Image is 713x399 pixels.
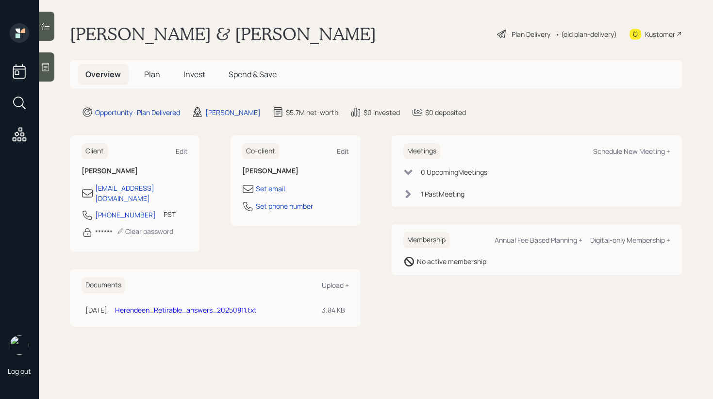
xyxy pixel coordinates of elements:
span: Plan [144,69,160,80]
div: Set phone number [256,201,313,211]
div: 1 Past Meeting [421,189,464,199]
div: [DATE] [85,305,107,315]
h6: Meetings [403,143,440,159]
div: [PERSON_NAME] [205,107,261,117]
img: retirable_logo.png [10,335,29,355]
h1: [PERSON_NAME] & [PERSON_NAME] [70,23,376,45]
span: Overview [85,69,121,80]
div: Upload + [322,281,349,290]
div: [EMAIL_ADDRESS][DOMAIN_NAME] [95,183,188,203]
div: • (old plan-delivery) [555,29,617,39]
div: 0 Upcoming Meeting s [421,167,487,177]
h6: [PERSON_NAME] [242,167,348,175]
span: Invest [183,69,205,80]
h6: Membership [403,232,449,248]
div: No active membership [417,256,486,266]
div: Edit [176,147,188,156]
div: Schedule New Meeting + [593,147,670,156]
span: Spend & Save [229,69,277,80]
div: Log out [8,366,31,376]
h6: Documents [82,277,125,293]
div: $0 deposited [425,107,466,117]
div: PST [164,209,176,219]
div: Kustomer [645,29,675,39]
div: 3.84 KB [322,305,345,315]
div: Annual Fee Based Planning + [495,235,582,245]
div: [PHONE_NUMBER] [95,210,156,220]
div: Plan Delivery [512,29,550,39]
div: Opportunity · Plan Delivered [95,107,180,117]
div: $0 invested [364,107,400,117]
h6: Client [82,143,108,159]
div: Digital-only Membership + [590,235,670,245]
div: Set email [256,183,285,194]
h6: Co-client [242,143,279,159]
div: $5.7M net-worth [286,107,338,117]
div: Edit [337,147,349,156]
a: Herendeen_Retirable_answers_20250811.txt [115,305,257,315]
div: Clear password [116,227,173,236]
h6: [PERSON_NAME] [82,167,188,175]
